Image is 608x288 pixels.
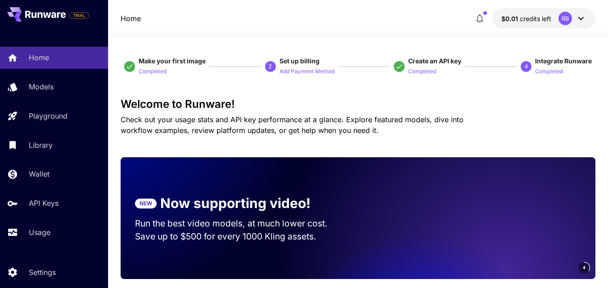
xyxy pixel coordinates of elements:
p: Library [29,140,53,151]
p: Completed [139,67,167,76]
div: RB [558,12,572,25]
nav: breadcrumb [121,13,141,24]
button: Add Payment Method [279,66,334,76]
p: 2 [269,62,272,71]
p: NEW [140,199,152,208]
p: Wallet [29,168,50,179]
p: 4 [525,62,528,71]
span: credits left [520,15,551,22]
p: Run the best video models, at much lower cost. [135,217,344,230]
button: $0.0071RB [492,8,595,29]
span: Create an API key [408,57,461,65]
p: Completed [535,67,563,76]
p: Settings [29,267,56,278]
p: Add Payment Method [279,67,334,76]
button: Completed [408,66,436,76]
p: Save up to $500 for every 1000 Kling assets. [135,230,344,243]
p: Models [29,81,54,92]
div: $0.0071 [501,14,551,23]
span: 4 [583,264,585,271]
span: Make your first image [139,57,206,65]
button: Completed [535,66,563,76]
span: Check out your usage stats and API key performance at a glance. Explore featured models, dive int... [121,115,464,135]
button: Completed [139,66,167,76]
a: Home [121,13,141,24]
span: Set up billing [279,57,320,65]
span: $0.01 [501,15,520,22]
span: TRIAL [70,12,89,19]
p: Home [29,52,49,63]
p: Now supporting video! [160,193,311,213]
p: Usage [29,227,50,238]
span: Integrate Runware [535,57,592,65]
span: Add your payment card to enable full platform functionality. [69,10,89,21]
p: Completed [408,67,436,76]
p: API Keys [29,198,59,208]
h3: Welcome to Runware! [121,98,595,111]
p: Playground [29,111,68,121]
